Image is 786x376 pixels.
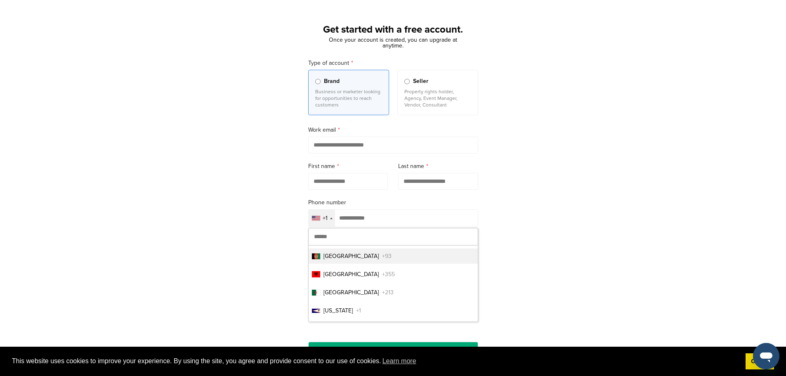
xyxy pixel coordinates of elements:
[308,59,478,68] label: Type of account
[404,88,471,108] p: Property rights holder, Agency, Event Manager, Vendor, Consultant
[308,198,478,207] label: Phone number
[356,306,361,315] span: +1
[398,162,478,171] label: Last name
[315,79,321,84] input: Brand Business or marketer looking for opportunities to reach customers
[12,355,739,367] span: This website uses cookies to improve your experience. By using the site, you agree and provide co...
[315,88,382,108] p: Business or marketer looking for opportunities to reach customers
[323,270,379,279] span: [GEOGRAPHIC_DATA]
[323,252,379,260] span: [GEOGRAPHIC_DATA]
[329,36,457,49] span: Once your account is created, you can upgrade at anytime.
[753,343,779,369] iframe: Button to launch messaging window
[413,77,428,86] span: Seller
[308,162,388,171] label: First name
[324,77,340,86] span: Brand
[323,215,328,221] div: +1
[381,355,418,367] a: learn more about cookies
[308,125,478,135] label: Work email
[323,306,353,315] span: [US_STATE]
[382,270,395,279] span: +355
[323,288,379,297] span: [GEOGRAPHIC_DATA]
[404,79,410,84] input: Seller Property rights holder, Agency, Event Manager, Vendor, Consultant
[309,210,335,227] div: Selected country
[382,252,392,260] span: +93
[309,245,478,322] ul: List of countries
[382,288,394,297] span: +213
[746,353,774,370] a: dismiss cookie message
[298,22,488,37] h1: Get started with a free account.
